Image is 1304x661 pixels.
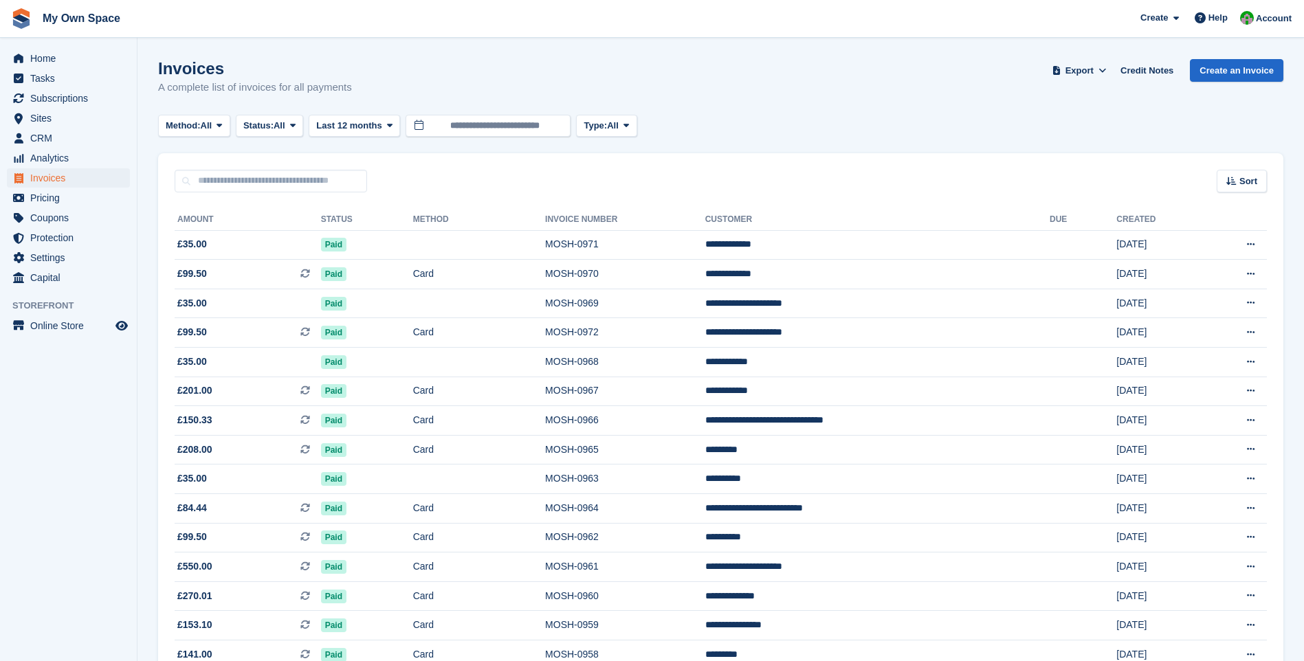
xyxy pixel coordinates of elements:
[545,523,705,552] td: MOSH-0962
[30,49,113,68] span: Home
[413,581,545,611] td: Card
[30,89,113,108] span: Subscriptions
[1116,318,1203,348] td: [DATE]
[1116,581,1203,611] td: [DATE]
[30,128,113,148] span: CRM
[1116,348,1203,377] td: [DATE]
[705,209,1050,231] th: Customer
[7,128,130,148] a: menu
[177,589,212,603] span: £270.01
[545,494,705,524] td: MOSH-0964
[7,89,130,108] a: menu
[1140,11,1168,25] span: Create
[177,355,207,369] span: £35.00
[1116,435,1203,464] td: [DATE]
[12,299,137,313] span: Storefront
[166,119,201,133] span: Method:
[7,228,130,247] a: menu
[7,109,130,128] a: menu
[236,115,303,137] button: Status: All
[321,238,346,251] span: Paid
[545,230,705,260] td: MOSH-0971
[177,296,207,311] span: £35.00
[321,590,346,603] span: Paid
[113,317,130,334] a: Preview store
[321,472,346,486] span: Paid
[321,267,346,281] span: Paid
[177,413,212,427] span: £150.33
[321,326,346,339] span: Paid
[1116,611,1203,640] td: [DATE]
[177,530,207,544] span: £99.50
[545,552,705,582] td: MOSH-0961
[30,248,113,267] span: Settings
[37,7,126,30] a: My Own Space
[243,119,274,133] span: Status:
[321,618,346,632] span: Paid
[158,115,230,137] button: Method: All
[1116,377,1203,406] td: [DATE]
[1116,552,1203,582] td: [DATE]
[30,228,113,247] span: Protection
[1240,11,1254,25] img: Paula Harris
[321,502,346,515] span: Paid
[1190,59,1283,82] a: Create an Invoice
[545,406,705,436] td: MOSH-0966
[545,611,705,640] td: MOSH-0959
[177,442,212,457] span: £208.00
[545,289,705,318] td: MOSH-0969
[545,377,705,406] td: MOSH-0967
[1116,209,1203,231] th: Created
[7,49,130,68] a: menu
[321,297,346,311] span: Paid
[30,208,113,227] span: Coupons
[7,248,130,267] a: menu
[177,559,212,574] span: £550.00
[175,209,321,231] th: Amount
[1116,494,1203,524] td: [DATE]
[30,268,113,287] span: Capital
[1115,59,1179,82] a: Credit Notes
[413,611,545,640] td: Card
[30,188,113,208] span: Pricing
[7,69,130,88] a: menu
[1116,230,1203,260] td: [DATE]
[1239,175,1257,188] span: Sort
[321,414,346,427] span: Paid
[30,69,113,88] span: Tasks
[321,443,346,457] span: Paid
[1208,11,1228,25] span: Help
[7,268,130,287] a: menu
[545,260,705,289] td: MOSH-0970
[1256,12,1292,25] span: Account
[1065,64,1094,78] span: Export
[7,148,130,168] a: menu
[1116,523,1203,552] td: [DATE]
[545,581,705,611] td: MOSH-0960
[1116,260,1203,289] td: [DATE]
[177,383,212,398] span: £201.00
[413,260,545,289] td: Card
[545,209,705,231] th: Invoice Number
[274,119,285,133] span: All
[413,494,545,524] td: Card
[1049,59,1109,82] button: Export
[7,188,130,208] a: menu
[413,318,545,348] td: Card
[321,209,413,231] th: Status
[321,560,346,574] span: Paid
[413,209,545,231] th: Method
[545,318,705,348] td: MOSH-0972
[11,8,32,29] img: stora-icon-8386f47178a22dfd0bd8f6a31ec36ba5ce8667c1dd55bd0f319d3a0aa187defe.svg
[30,109,113,128] span: Sites
[545,464,705,494] td: MOSH-0963
[584,119,607,133] span: Type:
[413,523,545,552] td: Card
[177,325,207,339] span: £99.50
[316,119,382,133] span: Last 12 months
[177,501,207,515] span: £84.44
[177,471,207,486] span: £35.00
[1116,464,1203,494] td: [DATE]
[7,208,130,227] a: menu
[177,237,207,251] span: £35.00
